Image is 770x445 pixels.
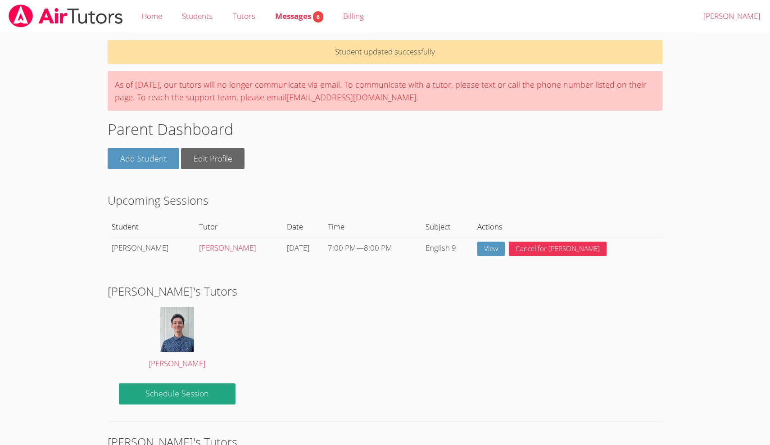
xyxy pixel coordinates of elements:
span: Messages [275,11,323,21]
a: [PERSON_NAME] [119,307,236,370]
img: airtutors_banner-c4298cdbf04f3fff15de1276eac7730deb9818008684d7c2e4769d2f7ddbe033.png [8,4,124,27]
a: Schedule Session [119,383,236,405]
div: [DATE] [287,242,320,255]
th: Time [324,216,421,237]
div: As of [DATE], our tutors will no longer communicate via email. To communicate with a tutor, pleas... [108,71,662,111]
th: Student [108,216,195,237]
th: Subject [421,216,474,237]
h2: Upcoming Sessions [108,192,662,209]
th: Tutor [195,216,283,237]
td: [PERSON_NAME] [108,237,195,260]
div: — [328,242,418,255]
a: View [477,242,505,256]
button: Cancel for [PERSON_NAME] [509,242,607,256]
img: headshot_cropped_lowerRes.jpg [160,307,194,352]
a: [PERSON_NAME] [199,243,256,253]
th: Actions [474,216,662,237]
h2: [PERSON_NAME]'s Tutors [108,283,662,300]
td: English 9 [421,237,474,260]
a: Add Student [108,148,179,169]
span: [PERSON_NAME] [149,358,205,369]
span: 8:00 PM [364,243,392,253]
p: Student updated successfully [108,40,662,64]
h1: Parent Dashboard [108,118,662,141]
a: Edit Profile [181,148,245,169]
span: 6 [313,11,323,22]
th: Date [283,216,324,237]
span: 7:00 PM [328,243,356,253]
